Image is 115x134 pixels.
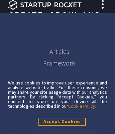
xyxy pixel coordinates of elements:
[49,47,69,56] a: Articles
[8,80,107,108] div: We use cookies to improve user experience and analyze website traffic. For these reasons, we may ...
[43,59,75,67] a: Framework
[45,70,74,78] a: Resources
[68,103,95,109] a: Cookie Policy
[38,118,86,126] button: Accept Cookies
